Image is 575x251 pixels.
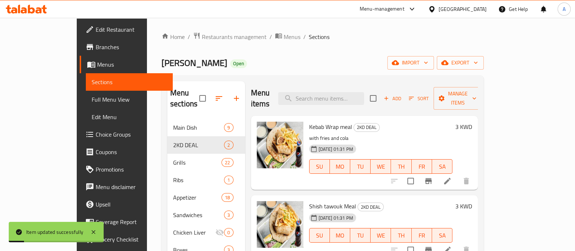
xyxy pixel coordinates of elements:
span: Edit Restaurant [96,25,167,34]
button: Sort [407,93,431,104]
button: TU [350,159,371,174]
li: / [269,32,272,41]
span: FR [415,230,429,241]
svg: Inactive section [215,228,224,237]
button: WE [371,159,391,174]
span: [PERSON_NAME] [161,55,227,71]
span: A [563,5,566,13]
a: Edit Restaurant [80,21,173,38]
span: TH [394,230,408,241]
div: Grills22 [167,154,245,171]
span: SU [312,230,327,241]
span: Grills [173,158,221,167]
span: Coupons [96,148,167,156]
button: TH [391,228,411,243]
span: FR [415,161,429,172]
a: Menus [80,56,173,73]
span: 0 [224,229,233,236]
button: import [387,56,434,70]
p: with fries and cola [309,134,453,143]
button: Add section [228,90,245,107]
div: items [224,123,233,132]
a: Promotions [80,161,173,178]
button: MO [330,159,350,174]
span: Select section [366,91,381,106]
span: Ribs [173,176,224,184]
div: 2KD DEAL [358,203,384,211]
a: Choice Groups [80,126,173,143]
h6: 3 KWD [455,201,472,211]
div: 2KD DEAL [173,141,224,149]
a: Full Menu View [86,91,173,108]
a: Restaurants management [193,32,267,42]
span: Edit Menu [92,113,167,121]
span: Sections [92,78,167,86]
a: Coupons [80,143,173,161]
li: / [188,32,190,41]
span: SA [435,230,450,241]
span: 2 [224,142,233,149]
div: 2KD DEAL2 [167,136,245,154]
span: Main Dish [173,123,224,132]
span: [DATE] 01:31 PM [316,215,356,221]
div: Item updated successfully [26,228,83,236]
button: Add [381,93,404,104]
a: Branches [80,38,173,56]
div: [GEOGRAPHIC_DATA] [439,5,487,13]
div: Ribs1 [167,171,245,189]
span: 2KD DEAL [358,203,383,211]
h2: Menu items [251,87,270,109]
span: [DATE] 01:31 PM [316,146,356,153]
button: MO [330,228,350,243]
a: Coverage Report [80,213,173,231]
button: delete [458,172,475,190]
span: Menu disclaimer [96,183,167,191]
nav: breadcrumb [161,32,484,42]
button: WE [371,228,391,243]
button: Branch-specific-item [420,172,437,190]
span: 9 [224,124,233,131]
a: Edit menu item [443,177,452,185]
span: TU [353,230,368,241]
button: TH [391,159,411,174]
button: TU [350,228,371,243]
span: 2KD DEAL [354,123,379,132]
span: export [443,58,478,67]
img: Shish tawouk Meal [257,201,303,248]
button: Manage items [434,87,482,110]
span: import [393,58,428,67]
div: Chicken Liver [173,228,215,237]
a: Upsell [80,196,173,213]
a: Grocery Checklist [80,231,173,248]
span: Select to update [403,173,418,189]
span: Sort [409,94,429,103]
span: WE [374,230,388,241]
span: Menus [284,32,300,41]
span: Branches [96,43,167,51]
li: / [303,32,306,41]
span: Full Menu View [92,95,167,104]
span: 22 [222,159,233,166]
span: Grocery Checklist [96,235,167,244]
button: FR [412,228,432,243]
button: SA [432,228,452,243]
span: Manage items [439,89,476,107]
span: Select all sections [195,91,210,106]
span: Add [383,94,402,103]
a: Menu disclaimer [80,178,173,196]
a: Edit Menu [86,108,173,126]
span: SU [312,161,327,172]
span: Add item [381,93,404,104]
div: items [224,211,233,219]
span: Sections [309,32,330,41]
img: Kebab Wrap meal [257,122,303,168]
div: items [221,193,233,202]
a: Menus [275,32,300,42]
span: WE [374,161,388,172]
span: TH [394,161,408,172]
h2: Menu sections [170,87,199,109]
span: Open [230,60,247,67]
span: Coverage Report [96,217,167,226]
span: 3 [224,212,233,219]
h6: 3 KWD [455,122,472,132]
